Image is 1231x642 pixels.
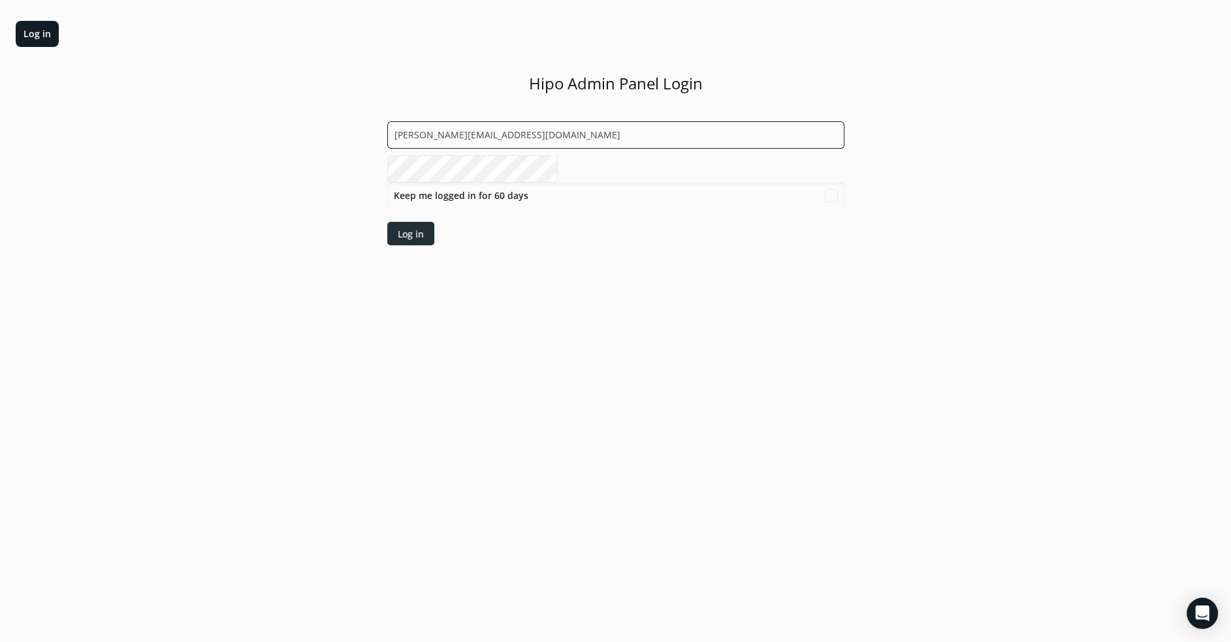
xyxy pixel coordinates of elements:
input: Email [387,121,844,149]
h1: Hipo Admin Panel Login [387,73,844,94]
div: Log in [398,226,424,240]
button: Log in [387,222,434,245]
div: Open Intercom Messenger [1187,598,1218,629]
label: Keep me logged in for 60 days [394,188,528,204]
button: Log in [16,21,59,47]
